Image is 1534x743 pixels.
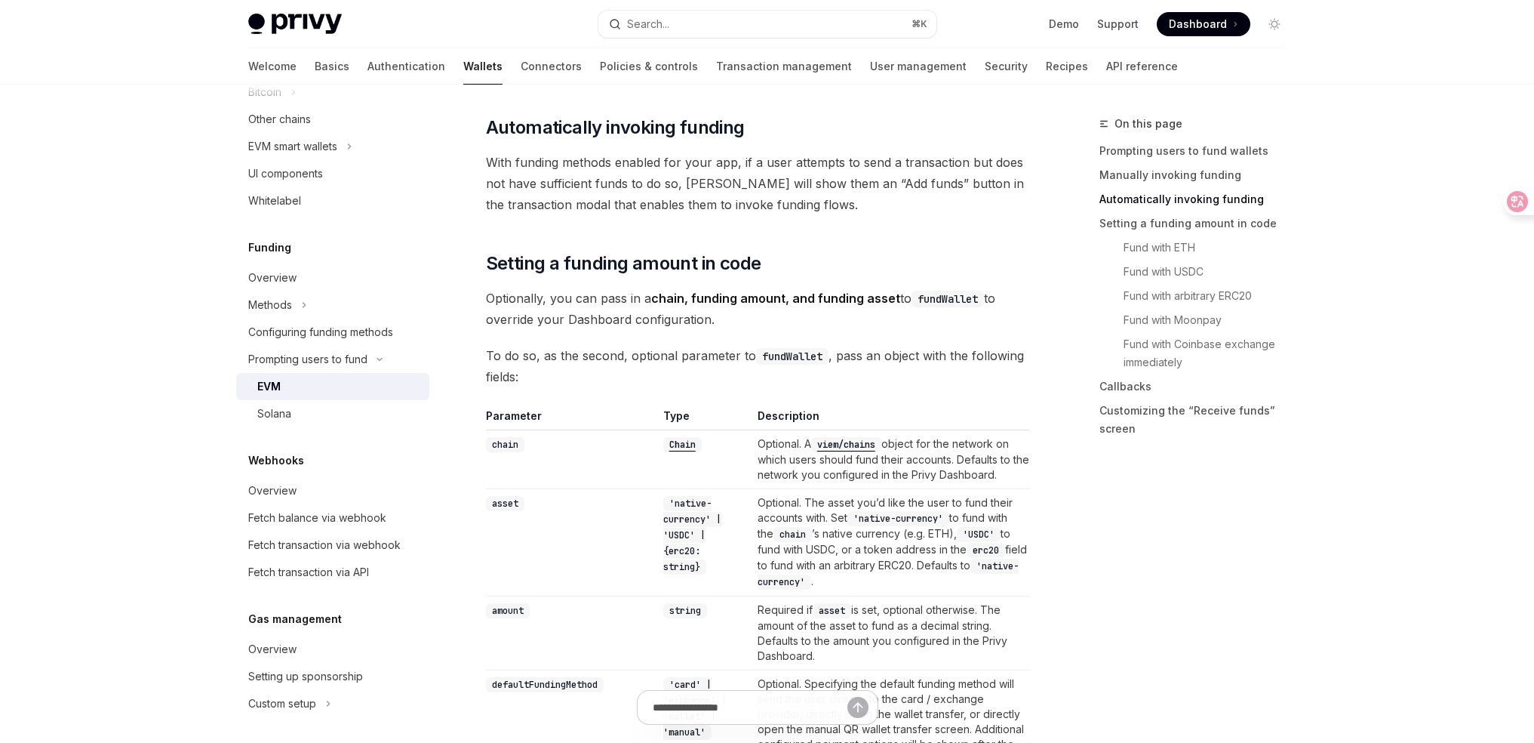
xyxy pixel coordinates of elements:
a: Fund with Moonpay [1099,308,1299,332]
a: Other chains [236,106,429,133]
code: fundWallet [756,348,828,365]
code: chain [773,527,812,542]
div: Search... [627,15,669,33]
a: Fetch balance via webhook [236,504,429,532]
a: Fetch transaction via webhook [236,532,429,559]
div: Fetch transaction via webhook [248,536,401,554]
button: Custom setup [236,690,429,717]
button: Toggle dark mode [1262,12,1287,36]
code: 'native-currency' [847,511,949,526]
a: Setting up sponsorship [236,663,429,690]
a: Fund with USDC [1099,260,1299,284]
code: 'USDC' [957,527,1001,542]
button: Search...⌘K [598,11,936,38]
button: Prompting users to fund [236,346,429,373]
a: API reference [1106,48,1178,85]
div: UI components [248,165,323,183]
div: Prompting users to fund [248,350,367,368]
a: UI components [236,160,429,187]
code: asset [813,603,851,618]
a: Whitelabel [236,187,429,214]
div: Overview [248,269,297,287]
a: viem/chains [811,437,881,450]
code: 'native-currency' | 'USDC' | {erc20: string} [663,496,721,575]
a: Support [1097,17,1139,32]
code: erc20 [967,543,1005,558]
td: Optional. The asset you’d like the user to fund their accounts with. Set to fund with the ’s nati... [752,489,1030,596]
a: Wallets [463,48,503,85]
button: Methods [236,291,429,319]
span: Dashboard [1169,17,1227,32]
input: Ask a question... [653,691,847,724]
div: Fetch transaction via API [248,563,369,581]
code: amount [486,603,530,618]
a: Overview [236,636,429,663]
div: Custom setup [248,695,316,713]
a: Overview [236,477,429,504]
a: Customizing the “Receive funds” screen [1099,399,1299,441]
div: Methods [248,296,292,314]
a: Security [985,48,1028,85]
a: Prompting users to fund wallets [1099,139,1299,163]
a: Basics [315,48,349,85]
a: Automatically invoking funding [1099,187,1299,211]
span: On this page [1114,115,1182,133]
div: EVM [257,378,281,396]
a: Fund with ETH [1099,236,1299,260]
a: Callbacks [1099,375,1299,399]
a: Connectors [521,48,582,85]
a: Policies & controls [600,48,698,85]
a: Fetch transaction via API [236,559,429,586]
strong: chain, funding amount, and funding asset [651,291,900,306]
span: With funding methods enabled for your app, if a user attempts to send a transaction but does not ... [486,152,1030,215]
button: EVM smart wallets [236,133,429,160]
h5: Gas management [248,610,342,628]
div: Solana [257,405,291,423]
code: chain [486,437,524,452]
a: Demo [1049,17,1079,32]
a: Fund with Coinbase exchange immediately [1099,332,1299,375]
code: asset [486,496,524,511]
code: string [663,603,707,618]
button: Send message [847,697,868,718]
a: Recipes [1046,48,1088,85]
a: Setting a funding amount in code [1099,211,1299,236]
code: viem/chains [811,437,881,452]
a: Manually invoking funding [1099,163,1299,187]
a: Authentication [367,48,445,85]
td: Required if is set, optional otherwise. The amount of the asset to fund as a decimal string. Defa... [752,596,1030,670]
div: Other chains [248,110,311,128]
a: Fund with arbitrary ERC20 [1099,284,1299,308]
span: To do so, as the second, optional parameter to , pass an object with the following fields: [486,345,1030,387]
span: Automatically invoking funding [486,116,745,140]
span: ⌘ K [911,18,927,30]
a: Chain [663,437,702,450]
h5: Webhooks [248,452,304,470]
code: 'native-currency' [758,559,1019,590]
div: Setting up sponsorship [248,667,363,686]
a: Configuring funding methods [236,319,429,346]
code: Chain [663,437,702,452]
code: fundWallet [911,291,984,307]
td: Optional. A object for the network on which users should fund their accounts. Defaults to the net... [752,430,1030,489]
a: EVM [236,373,429,400]
code: defaultFundingMethod [486,677,604,692]
div: Configuring funding methods [248,323,393,341]
code: 'card' | 'exchange' | 'wallet' | 'manual' [663,677,727,740]
a: User management [870,48,967,85]
h5: Funding [248,239,291,257]
th: Description [752,408,1030,430]
a: Solana [236,400,429,427]
img: light logo [248,14,342,35]
span: Setting a funding amount in code [486,251,761,276]
a: Transaction management [716,48,852,85]
a: Dashboard [1157,12,1250,36]
div: EVM smart wallets [248,137,337,156]
th: Type [657,408,752,430]
div: Fetch balance via webhook [248,509,386,527]
span: Optionally, you can pass in a to to override your Dashboard configuration. [486,288,1030,330]
a: Welcome [248,48,297,85]
div: Overview [248,640,297,658]
div: Whitelabel [248,192,301,210]
th: Parameter [486,408,657,430]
